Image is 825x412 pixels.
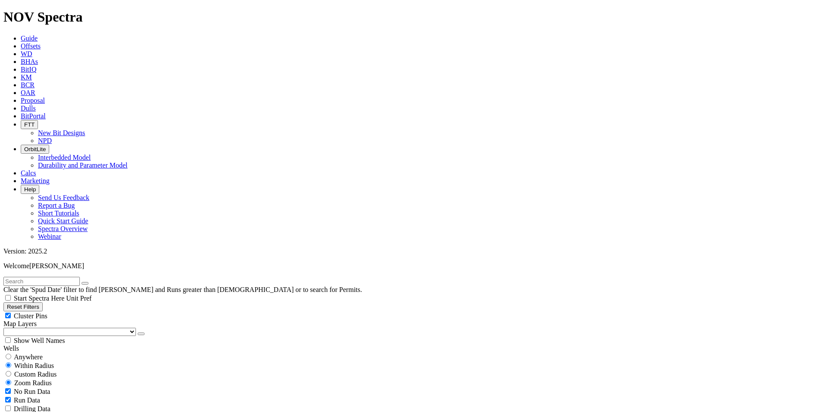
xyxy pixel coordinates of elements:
[21,169,36,177] a: Calcs
[14,362,54,369] span: Within Radius
[14,396,40,404] span: Run Data
[21,177,50,184] a: Marketing
[24,186,36,193] span: Help
[21,97,45,104] a: Proposal
[21,105,36,112] a: Dulls
[14,371,57,378] span: Custom Radius
[66,295,91,302] span: Unit Pref
[38,209,79,217] a: Short Tutorials
[14,337,65,344] span: Show Well Names
[21,145,49,154] button: OrbitLite
[21,42,41,50] a: Offsets
[38,217,88,225] a: Quick Start Guide
[14,388,50,395] span: No Run Data
[38,154,91,161] a: Interbedded Model
[38,202,75,209] a: Report a Bug
[38,233,61,240] a: Webinar
[21,185,39,194] button: Help
[21,120,38,129] button: FTT
[14,353,43,361] span: Anywhere
[38,129,85,136] a: New Bit Designs
[3,302,43,311] button: Reset Filters
[21,73,32,81] a: KM
[24,121,35,128] span: FTT
[24,146,46,152] span: OrbitLite
[21,50,32,57] a: WD
[5,295,11,301] input: Start Spectra Here
[38,194,89,201] a: Send Us Feedback
[21,35,38,42] a: Guide
[3,320,37,327] span: Map Layers
[3,262,822,270] p: Welcome
[3,9,822,25] h1: NOV Spectra
[21,81,35,89] a: BCR
[38,225,88,232] a: Spectra Overview
[21,58,38,65] a: BHAs
[14,379,52,387] span: Zoom Radius
[21,66,36,73] a: BitIQ
[38,162,128,169] a: Durability and Parameter Model
[14,312,47,320] span: Cluster Pins
[14,295,64,302] span: Start Spectra Here
[3,247,822,255] div: Version: 2025.2
[3,277,80,286] input: Search
[21,112,46,120] a: BitPortal
[38,137,52,144] a: NPD
[3,286,362,293] span: Clear the 'Spud Date' filter to find [PERSON_NAME] and Runs greater than [DEMOGRAPHIC_DATA] or to...
[3,345,822,352] div: Wells
[29,262,84,269] span: [PERSON_NAME]
[21,89,35,96] a: OAR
